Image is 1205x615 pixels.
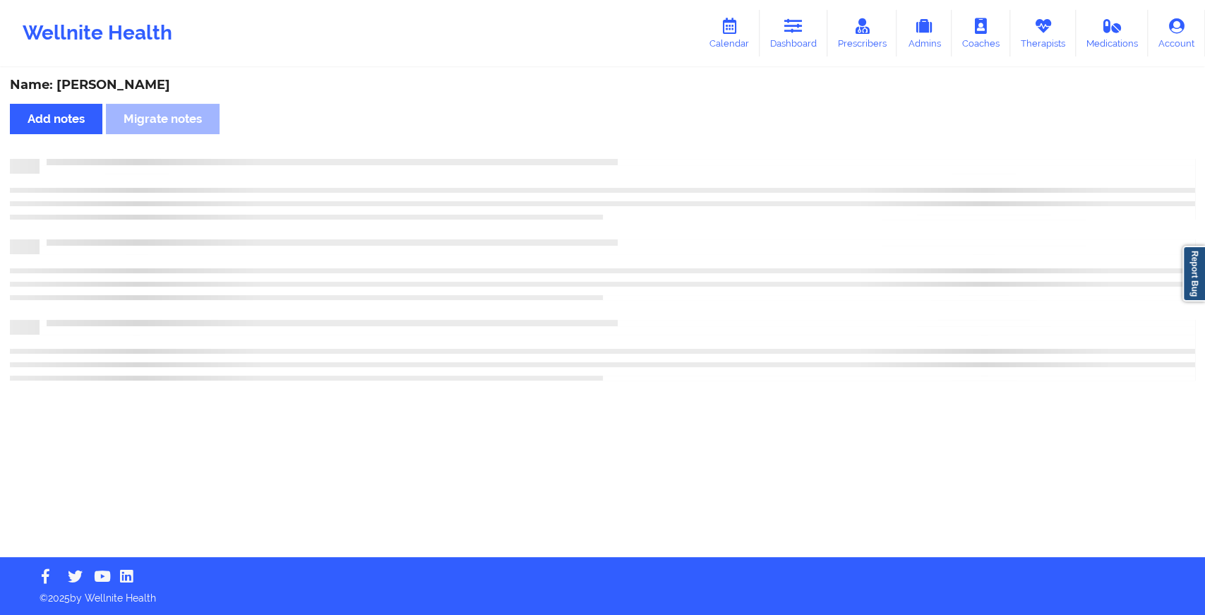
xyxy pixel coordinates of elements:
[10,104,102,134] button: Add notes
[760,10,827,56] a: Dashboard
[1182,246,1205,301] a: Report Bug
[827,10,897,56] a: Prescribers
[1148,10,1205,56] a: Account
[699,10,760,56] a: Calendar
[897,10,952,56] a: Admins
[952,10,1010,56] a: Coaches
[1010,10,1076,56] a: Therapists
[10,77,1195,93] div: Name: [PERSON_NAME]
[30,581,1175,605] p: © 2025 by Wellnite Health
[1076,10,1149,56] a: Medications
